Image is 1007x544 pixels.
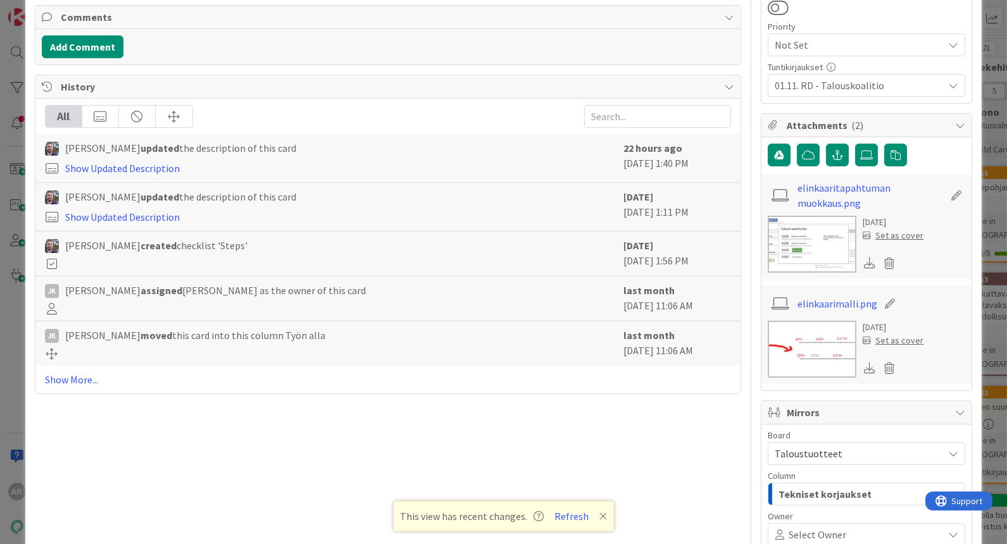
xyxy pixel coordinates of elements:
span: [PERSON_NAME] [PERSON_NAME] as the owner of this card [65,283,366,298]
img: TK [45,142,59,156]
span: Attachments [787,118,949,133]
a: Show More... [45,372,731,387]
b: last month [623,284,675,297]
span: Tekniset korjaukset [779,486,872,502]
span: [PERSON_NAME] the description of this card [65,189,296,204]
button: Refresh [550,508,593,524]
a: elinkaaritapahtuman muokkaus.png [797,180,944,211]
b: created [141,239,177,252]
b: [DATE] [623,239,653,252]
span: Comments [61,9,718,25]
span: Board [768,431,791,440]
span: Mirrors [787,405,949,420]
img: TK [45,239,59,253]
div: [DATE] 1:56 PM [623,238,731,269]
span: History [61,79,718,94]
div: [DATE] 1:40 PM [623,140,731,176]
span: This view has recent changes. [400,509,544,524]
b: updated [141,142,179,154]
span: Select Owner [789,527,846,542]
div: Tuntikirjaukset [768,63,965,71]
b: moved [141,329,172,342]
div: All [46,106,82,127]
span: [PERSON_NAME] this card into this column Työn alla [65,328,325,343]
div: [DATE] [863,216,923,229]
a: Show Updated Description [65,211,180,223]
img: TK [45,190,59,204]
span: Column [768,471,796,480]
span: Support [27,2,58,17]
b: last month [623,329,675,342]
span: 01.11. RD - Talouskoalitio [775,77,937,94]
div: [DATE] 11:06 AM [623,283,731,314]
b: updated [141,190,179,203]
div: JK [45,329,59,343]
b: 22 hours ago [623,142,682,154]
div: [DATE] [863,321,923,334]
b: assigned [141,284,182,297]
input: Search... [584,105,731,128]
div: JK [45,284,59,298]
b: [DATE] [623,190,653,203]
button: Add Comment [42,35,123,58]
div: [DATE] 11:06 AM [623,328,731,359]
button: Tekniset korjaukset [768,483,965,505]
a: elinkaarimalli.png [797,296,877,311]
span: Not Set [775,36,937,54]
a: Show Updated Description [65,162,180,175]
div: Download [863,360,877,376]
span: [PERSON_NAME] the description of this card [65,140,296,156]
span: Taloustuotteet [775,447,842,460]
span: ( 2 ) [851,119,863,132]
div: Download [863,255,877,271]
span: Owner [768,512,793,521]
div: [DATE] 1:11 PM [623,189,731,225]
div: Set as cover [863,334,923,347]
span: [PERSON_NAME] checklist 'Steps' [65,238,247,253]
div: Priority [768,22,965,31]
div: Set as cover [863,229,923,242]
